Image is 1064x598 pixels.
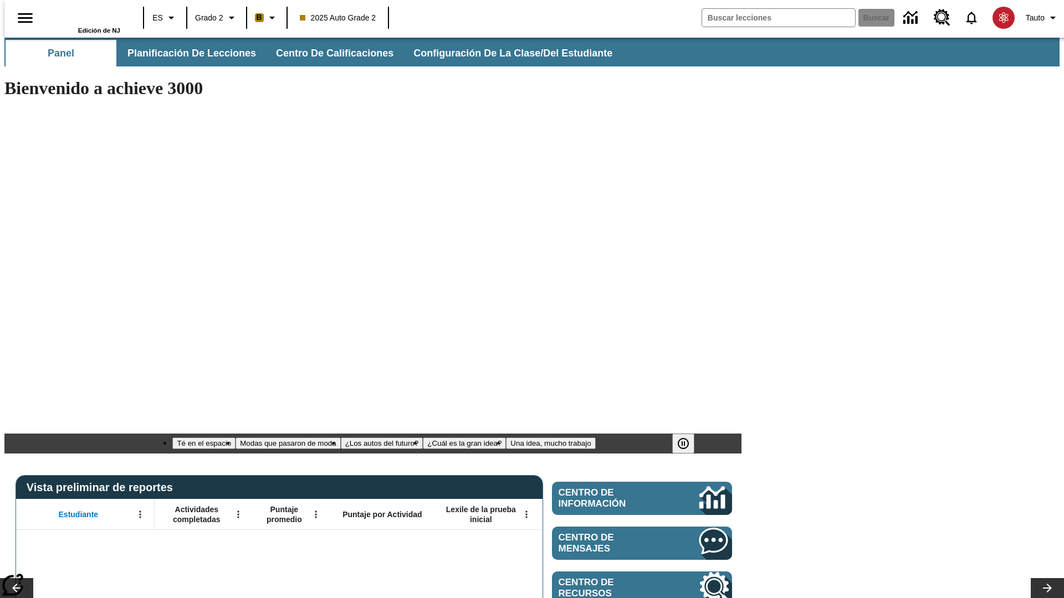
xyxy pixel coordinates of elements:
[897,3,927,33] a: Centro de información
[127,47,256,60] span: Planificación de lecciones
[702,9,855,27] input: Buscar campo
[1026,12,1045,24] span: Tauto
[250,8,283,28] button: Boost El color de la clase es anaranjado claro. Cambiar el color de la clase.
[672,434,705,453] div: Pausar
[276,47,393,60] span: Centro de calificaciones
[172,437,236,449] button: Diapositiva 1 Té en el espacio
[9,2,42,34] button: Abrir el menú lateral
[559,487,662,509] span: Centro de información
[258,504,311,524] span: Puntaje promedio
[236,437,340,449] button: Diapositiva 2 Modas que pasaron de moda
[308,506,324,523] button: Abrir menú
[6,40,116,66] button: Panel
[119,40,265,66] button: Planificación de lecciones
[4,40,622,66] div: Subbarra de navegación
[152,12,163,24] span: ES
[4,38,1060,66] div: Subbarra de navegación
[552,482,732,515] a: Centro de información
[506,437,595,449] button: Diapositiva 5 Una idea, mucho trabajo
[413,47,612,60] span: Configuración de la clase/del estudiante
[59,509,99,519] span: Estudiante
[552,527,732,560] a: Centro de mensajes
[4,78,741,99] h1: Bienvenido a achieve 3000
[518,506,535,523] button: Abrir menú
[927,3,957,33] a: Centro de recursos, Se abrirá en una pestaña nueva.
[559,532,666,554] span: Centro de mensajes
[191,8,243,28] button: Grado: Grado 2, Elige un grado
[267,40,402,66] button: Centro de calificaciones
[132,506,149,523] button: Abrir menú
[147,8,183,28] button: Lenguaje: ES, Selecciona un idioma
[160,504,233,524] span: Actividades completadas
[342,509,422,519] span: Puntaje por Actividad
[48,5,120,27] a: Portada
[341,437,423,449] button: Diapositiva 3 ¿Los autos del futuro?
[993,7,1015,29] img: avatar image
[27,481,178,494] span: Vista preliminar de reportes
[48,4,120,34] div: Portada
[195,12,223,24] span: Grado 2
[1031,578,1064,598] button: Carrusel de lecciones, seguir
[986,3,1021,32] button: Escoja un nuevo avatar
[423,437,506,449] button: Diapositiva 4 ¿Cuál es la gran idea?
[230,506,247,523] button: Abrir menú
[48,47,74,60] span: Panel
[405,40,621,66] button: Configuración de la clase/del estudiante
[672,434,694,453] button: Pausar
[957,3,986,32] a: Notificaciones
[300,12,376,24] span: 2025 Auto Grade 2
[1021,8,1064,28] button: Perfil/Configuración
[257,11,262,24] span: B
[78,27,120,34] span: Edición de NJ
[441,504,521,524] span: Lexile de la prueba inicial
